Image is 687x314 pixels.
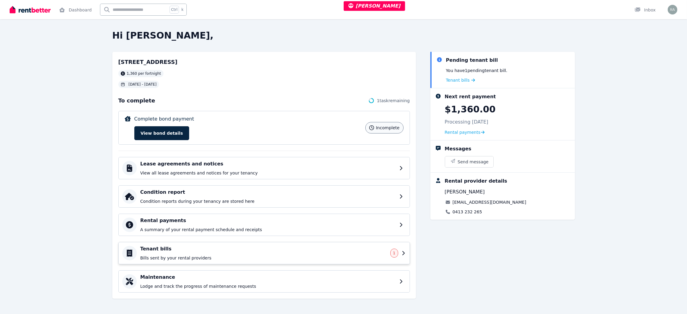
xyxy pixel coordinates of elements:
[140,217,396,224] h4: Rental payments
[445,156,494,167] button: Send message
[453,199,526,205] a: [EMAIL_ADDRESS][DOMAIN_NAME]
[140,198,396,204] p: Condition reports during your tenancy are stored here
[140,255,387,261] p: Bills sent by your rental providers
[140,189,396,196] h4: Condition report
[445,129,481,135] span: Rental payments
[348,3,401,9] span: [PERSON_NAME]
[140,170,396,176] p: View all lease agreements and notices for your tenancy
[458,159,489,165] span: Send message
[127,71,161,76] span: 1,360 per fortnight
[140,274,396,281] h4: Maintenance
[445,104,496,115] p: $1,360.00
[445,145,471,152] div: Messages
[10,5,51,14] img: RentBetter
[446,77,470,83] span: Tenant bills
[635,7,656,13] div: Inbox
[453,209,482,215] a: 0413 232 265
[125,116,131,121] img: Complete bond payment
[376,125,399,131] span: incomplete
[445,188,485,196] span: [PERSON_NAME]
[140,160,396,168] h4: Lease agreements and notices
[181,7,183,12] span: k
[445,129,485,135] a: Rental payments
[446,68,507,74] p: You have 1 pending tenant bill .
[134,115,194,123] p: Complete bond payment
[377,98,410,104] span: 1 task remaining
[118,58,178,66] h2: [STREET_ADDRESS]
[129,82,157,87] span: [DATE] - [DATE]
[668,5,677,14] img: Rochelle Alvarez
[445,177,507,185] div: Rental provider details
[134,126,189,140] button: View bond details
[170,6,179,14] span: Ctrl
[140,245,387,253] h4: Tenant bills
[393,251,395,256] span: 1
[446,77,475,83] a: Tenant bills
[445,118,489,126] p: Processing [DATE]
[446,57,498,64] div: Pending tenant bill
[112,30,575,41] h2: Hi [PERSON_NAME],
[140,227,396,233] p: A summary of your rental payment schedule and receipts
[445,93,496,100] div: Next rent payment
[140,283,396,289] p: Lodge and track the progress of maintenance requests
[118,96,155,105] span: To complete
